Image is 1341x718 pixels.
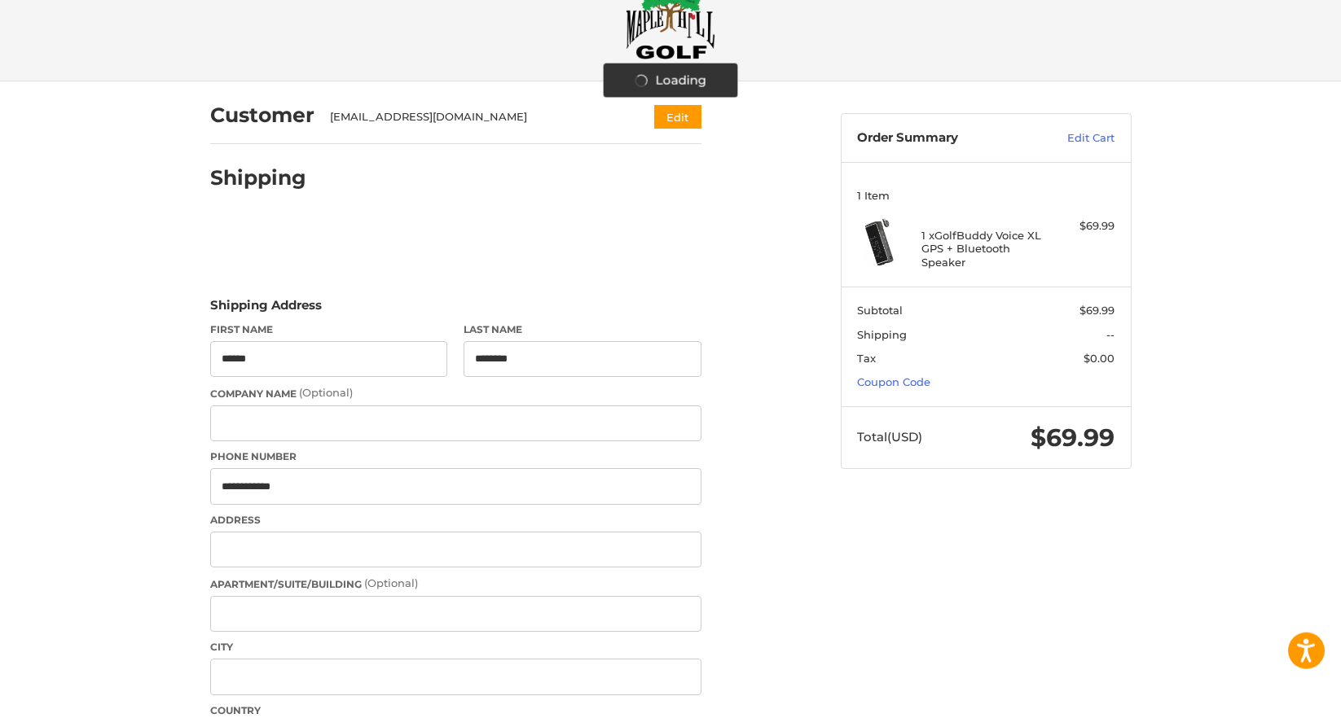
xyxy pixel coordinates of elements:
[210,296,322,322] legend: Shipping Address
[857,130,1032,147] h3: Order Summary
[921,229,1046,269] h4: 1 x GolfBuddy Voice XL GPS + Bluetooth Speaker
[1050,218,1115,234] div: $69.99
[1079,304,1115,317] span: $69.99
[857,429,922,444] span: Total (USD)
[210,165,306,190] h2: Shipping
[299,386,353,399] small: (Optional)
[330,109,622,125] div: [EMAIL_ADDRESS][DOMAIN_NAME]
[364,576,418,589] small: (Optional)
[210,103,314,128] h2: Customer
[210,576,701,592] label: Apartment/Suite/Building
[210,513,701,528] label: Address
[1084,352,1115,365] span: $0.00
[857,352,876,365] span: Tax
[857,328,907,341] span: Shipping
[1106,328,1115,341] span: --
[655,72,706,90] span: Loading
[1032,130,1115,147] a: Edit Cart
[464,322,701,337] label: Last Name
[210,385,701,401] label: Company Name
[210,322,448,337] label: First Name
[857,375,930,388] a: Coupon Code
[857,189,1115,202] h3: 1 Item
[1031,422,1115,453] span: $69.99
[654,105,701,129] button: Edit
[210,640,701,655] label: City
[210,449,701,464] label: Phone Number
[857,304,903,317] span: Subtotal
[210,703,701,718] label: Country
